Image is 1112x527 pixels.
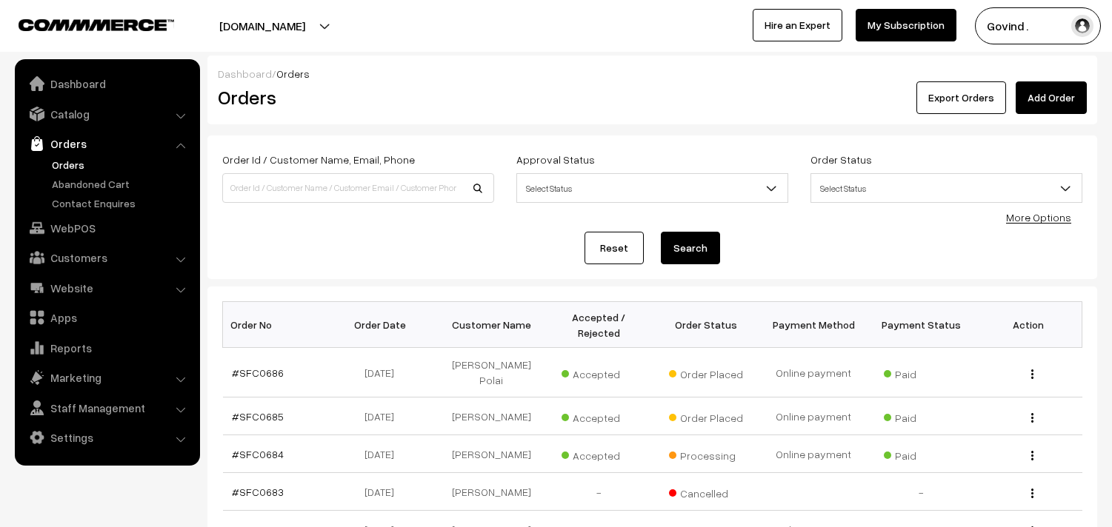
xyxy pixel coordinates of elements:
span: Accepted [562,444,636,463]
img: Menu [1031,413,1033,423]
th: Payment Method [760,302,868,348]
td: [PERSON_NAME] [438,435,545,473]
a: Dashboard [218,67,272,80]
td: Online payment [760,397,868,435]
span: Select Status [811,175,1082,201]
span: Paid [884,444,958,463]
a: Staff Management [19,395,195,421]
td: [DATE] [330,397,438,435]
button: [DOMAIN_NAME] [167,7,357,44]
td: Online payment [760,435,868,473]
a: Reset [585,232,644,264]
th: Order Date [330,302,438,348]
label: Order Id / Customer Name, Email, Phone [222,152,415,167]
button: Govind . [975,7,1101,44]
a: Apps [19,304,195,331]
input: Order Id / Customer Name / Customer Email / Customer Phone [222,173,494,203]
td: Online payment [760,348,868,397]
th: Accepted / Rejected [545,302,653,348]
th: Order No [223,302,330,348]
td: [DATE] [330,435,438,473]
th: Order Status [653,302,760,348]
a: Orders [19,130,195,157]
label: Order Status [810,152,872,167]
td: [PERSON_NAME] [438,397,545,435]
td: [DATE] [330,473,438,511]
td: - [545,473,653,511]
a: Customers [19,244,195,271]
a: Reports [19,335,195,361]
button: Search [661,232,720,264]
a: #SFC0683 [232,486,284,498]
span: Select Status [810,173,1082,203]
div: / [218,66,1087,81]
h2: Orders [218,86,493,109]
span: Processing [669,444,743,463]
a: Add Order [1016,81,1087,114]
td: [PERSON_NAME] Polai [438,348,545,397]
span: Orders [276,67,310,80]
a: Website [19,275,195,301]
a: My Subscription [856,9,956,41]
a: WebPOS [19,215,195,241]
span: Select Status [516,173,788,203]
a: Settings [19,424,195,451]
a: COMMMERCE [19,15,148,33]
img: COMMMERCE [19,19,174,30]
a: Abandoned Cart [48,176,195,192]
a: Marketing [19,364,195,391]
button: Export Orders [916,81,1006,114]
a: Dashboard [19,70,195,97]
span: Cancelled [669,482,743,501]
span: Select Status [517,175,788,201]
a: #SFC0685 [232,410,284,423]
a: #SFC0684 [232,448,284,460]
img: Menu [1031,369,1033,379]
a: Catalog [19,101,195,127]
a: More Options [1006,211,1071,224]
img: Menu [1031,451,1033,460]
span: Accepted [562,406,636,426]
a: #SFC0686 [232,366,284,379]
th: Customer Name [438,302,545,348]
label: Approval Status [516,152,595,167]
span: Paid [884,363,958,382]
th: Action [975,302,1082,348]
img: user [1071,15,1093,37]
td: [DATE] [330,348,438,397]
span: Paid [884,406,958,426]
img: Menu [1031,489,1033,498]
a: Hire an Expert [753,9,842,41]
td: - [868,473,975,511]
a: Contact Enquires [48,195,195,211]
th: Payment Status [868,302,975,348]
a: Orders [48,157,195,172]
span: Order Placed [669,406,743,426]
span: Order Placed [669,363,743,382]
span: Accepted [562,363,636,382]
td: [PERSON_NAME] [438,473,545,511]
